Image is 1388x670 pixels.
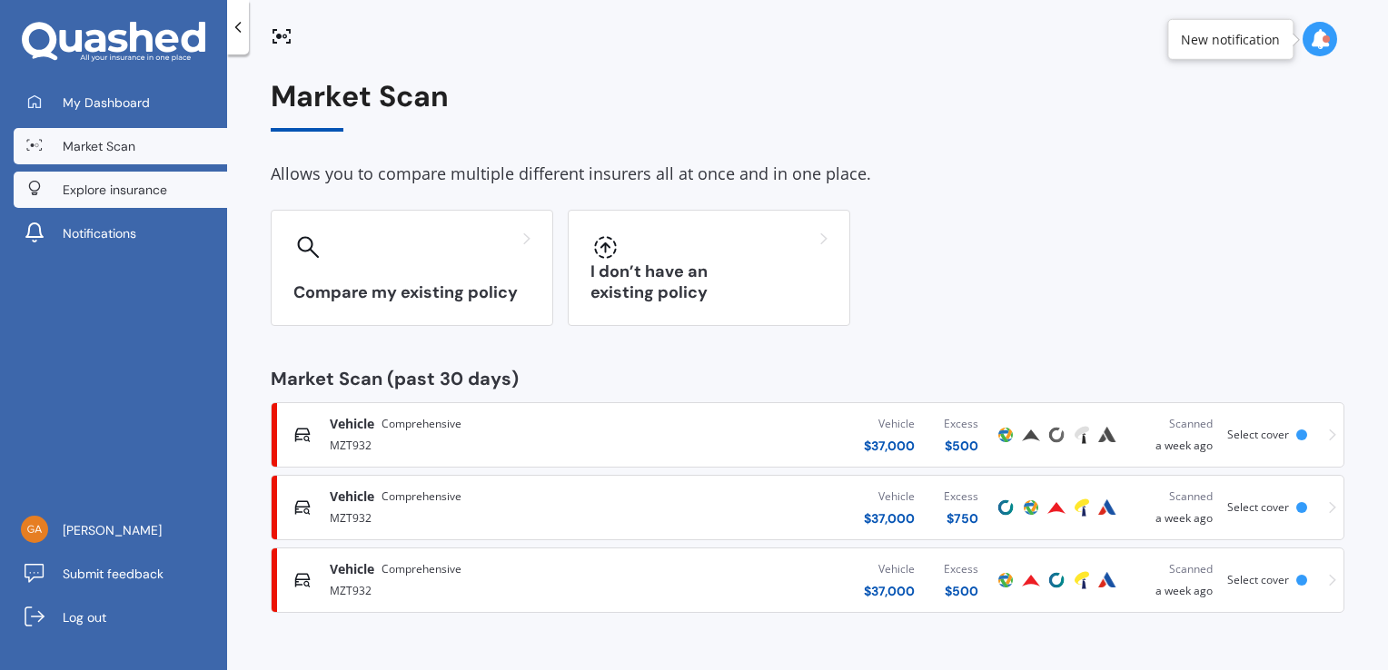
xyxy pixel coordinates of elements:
[330,488,374,506] span: Vehicle
[1020,497,1042,518] img: Protecta
[21,516,48,543] img: dbfc34a68246c661320f9b2d89a04c0d
[382,415,461,433] span: Comprehensive
[1227,572,1289,587] span: Select cover
[271,161,1344,188] div: Allows you to compare multiple different insurers all at once and in one place.
[1135,415,1213,455] div: a week ago
[293,282,530,303] h3: Compare my existing policy
[944,415,978,433] div: Excess
[330,506,643,527] div: MZT932
[944,560,978,578] div: Excess
[1096,569,1118,591] img: Autosure
[14,215,227,251] a: Notifications
[1071,569,1093,591] img: Tower
[271,402,1344,468] a: VehicleComprehensiveMZT932Vehicle$37,000Excess$500ProtectaProvidentCoveTowerAutosureScanneda week...
[864,560,915,578] div: Vehicle
[63,521,162,539] span: [PERSON_NAME]
[14,172,227,208] a: Explore insurance
[864,582,915,600] div: $ 37,000
[1071,497,1093,518] img: Tower
[330,433,643,455] div: MZT932
[995,497,1016,518] img: Cove
[14,556,227,592] a: Submit feedback
[1135,560,1213,600] div: a week ago
[864,437,915,455] div: $ 37,000
[14,512,227,548] a: [PERSON_NAME]
[1046,569,1067,591] img: Cove
[944,509,978,527] div: $ 750
[1227,427,1289,442] span: Select cover
[14,84,227,121] a: My Dashboard
[944,582,978,600] div: $ 500
[1181,30,1280,48] div: New notification
[330,415,374,433] span: Vehicle
[1227,499,1289,515] span: Select cover
[1020,424,1042,446] img: Provident
[1096,424,1118,446] img: Autosure
[14,599,227,636] a: Log out
[1071,424,1093,446] img: Tower
[864,488,915,506] div: Vehicle
[1020,569,1042,591] img: Provident
[63,181,167,199] span: Explore insurance
[382,560,461,578] span: Comprehensive
[590,261,828,303] h3: I don’t have an existing policy
[271,369,1344,388] div: Market Scan (past 30 days)
[995,424,1016,446] img: Protecta
[382,488,461,506] span: Comprehensive
[995,569,1016,591] img: Protecta
[63,565,164,583] span: Submit feedback
[944,488,978,506] div: Excess
[271,475,1344,540] a: VehicleComprehensiveMZT932Vehicle$37,000Excess$750CoveProtectaProvidentTowerAutosureScanneda week...
[1135,488,1213,527] div: a week ago
[1096,497,1118,518] img: Autosure
[271,547,1344,613] a: VehicleComprehensiveMZT932Vehicle$37,000Excess$500ProtectaProvidentCoveTowerAutosureScanneda week...
[63,608,106,626] span: Log out
[14,128,227,164] a: Market Scan
[1135,415,1213,433] div: Scanned
[864,415,915,433] div: Vehicle
[330,560,374,578] span: Vehicle
[1135,488,1213,506] div: Scanned
[63,137,135,155] span: Market Scan
[1135,560,1213,578] div: Scanned
[1046,424,1067,446] img: Cove
[271,80,1344,132] div: Market Scan
[63,224,136,242] span: Notifications
[330,578,643,600] div: MZT932
[1046,497,1067,518] img: Provident
[864,509,915,527] div: $ 37,000
[63,94,150,112] span: My Dashboard
[944,437,978,455] div: $ 500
